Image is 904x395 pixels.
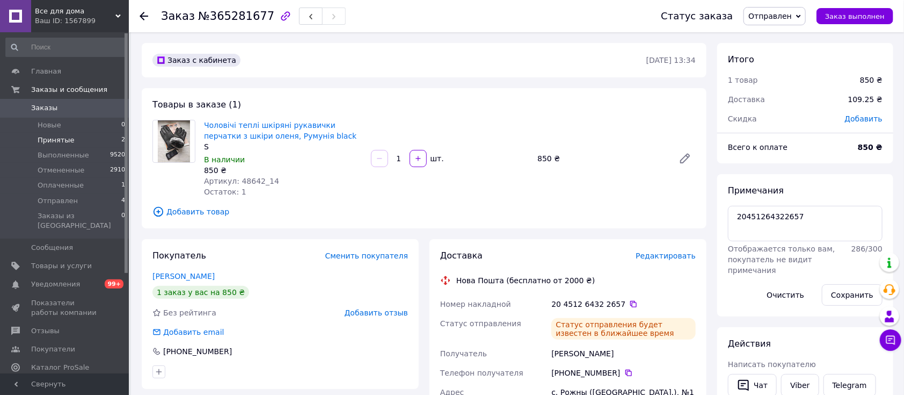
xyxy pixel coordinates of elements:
span: Главная [31,67,61,76]
div: шт. [428,153,445,164]
span: Товары и услуги [31,261,92,271]
div: Вернуться назад [140,11,148,21]
span: 0 [121,211,125,231]
span: Добавить отзыв [345,308,408,317]
button: Сохранить [822,284,883,306]
span: Покупатель [152,250,206,261]
span: №365281677 [198,10,274,23]
span: Итого [728,54,754,64]
div: 850 ₴ [204,165,362,176]
div: Ваш ID: 1567899 [35,16,129,26]
span: Отмененные [38,166,84,175]
span: Номер накладной [440,300,511,308]
button: Заказ выполнен [816,8,893,24]
div: Статус отправления будет известен в ближайшее время [551,318,696,340]
div: 1 заказ у вас на 850 ₴ [152,286,249,299]
span: Примечания [728,185,784,196]
span: Получатель [440,349,487,358]
span: 286 / 300 [851,245,883,253]
span: Доставка [728,95,765,104]
span: Каталог ProSale [31,363,89,372]
span: Телефон получателя [440,369,523,377]
span: Без рейтинга [163,308,216,317]
div: S [204,141,362,152]
time: [DATE] 13:34 [646,56,696,64]
a: Чоловічі теплі шкіряні рукавички перчатки з шкіри оленя, Румунія black [204,121,356,140]
span: В наличии [204,155,245,164]
span: Заказы [31,103,57,113]
span: Отправлен [38,196,78,206]
span: Редактировать [636,252,696,260]
span: Товары в заказе (1) [152,99,241,110]
span: Написать покупателю [728,360,816,369]
span: 4 [121,196,125,206]
span: Артикул: 48642_14 [204,177,279,185]
span: Отзывы [31,326,60,336]
span: Остаток: 1 [204,188,246,196]
span: Новые [38,120,61,130]
a: Редактировать [674,148,696,169]
button: Очистить [758,284,814,306]
span: Покупатели [31,344,75,354]
div: Добавить email [162,327,225,337]
span: Добавить [845,114,883,123]
span: 9520 [110,150,125,160]
span: Всего к оплате [728,143,788,152]
div: Нова Пошта (бесплатно от 2000 ₴) [454,275,597,286]
b: 850 ₴ [858,143,883,152]
span: Скидка [728,114,757,123]
div: Статус заказа [661,11,733,21]
span: Все для дома [35,6,115,16]
span: Оплаченные [38,181,84,190]
div: 850 ₴ [533,151,670,166]
span: Заказ выполнен [825,12,885,20]
span: Заказы из [GEOGRAPHIC_DATA] [38,211,121,231]
span: Добавить товар [152,206,696,218]
div: [PERSON_NAME] [549,344,698,363]
a: [PERSON_NAME] [152,272,215,281]
span: 2910 [110,166,125,175]
div: Добавить email [151,327,225,337]
span: Действия [728,339,771,349]
span: Заказ [161,10,195,23]
div: 109.25 ₴ [842,88,889,111]
div: 850 ₴ [860,75,883,85]
img: Чоловічі теплі шкіряні рукавички перчатки з шкіри оленя, Румунія black [158,120,189,162]
span: Принятые [38,135,75,145]
div: Заказ с кабинета [152,54,240,67]
span: 1 [121,181,125,190]
span: 0 [121,120,125,130]
span: Сменить покупателя [325,252,408,260]
span: Доставка [440,250,483,261]
span: 2 [121,135,125,145]
span: Статус отправления [440,319,521,328]
span: Заказы и сообщения [31,85,107,95]
span: 1 товар [728,76,758,84]
div: 20 4512 6432 2657 [551,299,696,310]
span: Показатели работы компании [31,298,99,318]
span: Отправлен [748,12,792,20]
textarea: 20451264322657 [728,206,883,241]
span: 99+ [105,279,123,289]
span: Уведомления [31,279,80,289]
button: Чат с покупателем [880,329,901,351]
span: Выполненные [38,150,89,160]
div: [PHONE_NUMBER] [162,346,233,357]
div: [PHONE_NUMBER] [551,368,696,378]
span: Отображается только вам, покупатель не видит примечания [728,245,835,275]
input: Поиск [5,38,126,57]
span: Сообщения [31,243,73,253]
